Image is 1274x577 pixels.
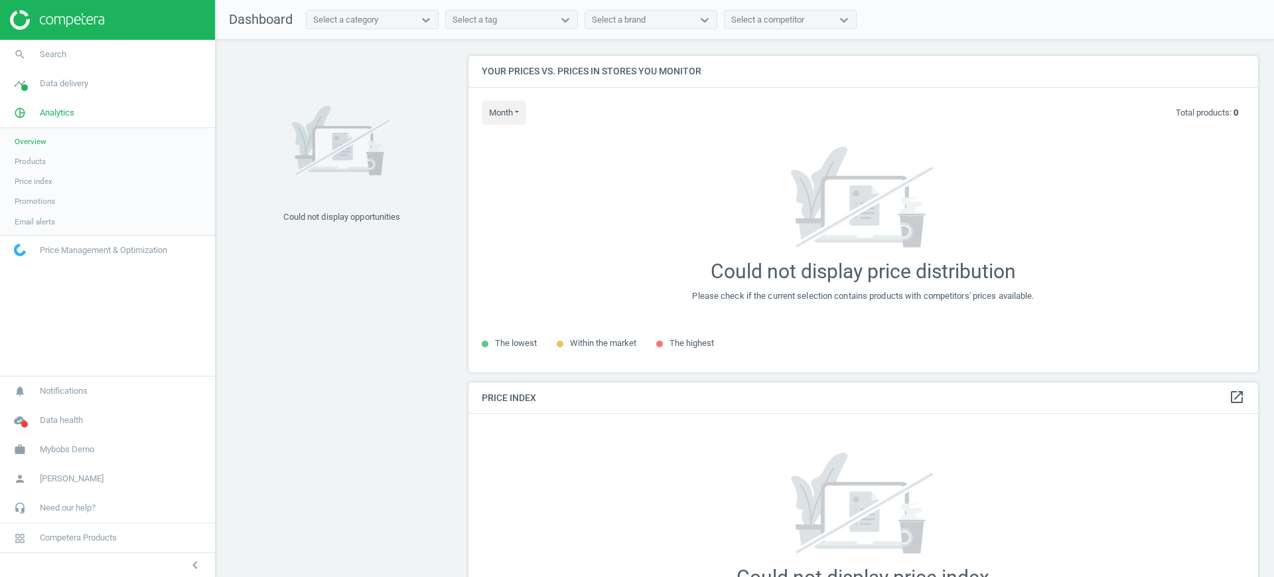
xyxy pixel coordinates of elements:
[283,211,400,223] div: Could not display opportunities
[15,216,55,227] span: Email alerts
[1176,107,1238,119] p: Total products:
[229,11,293,27] span: Dashboard
[731,14,804,26] div: Select a competitor
[187,557,203,573] i: chevron_left
[40,444,94,455] span: Mybobs Demo
[7,378,33,404] i: notifications
[15,156,46,167] span: Products
[7,100,33,125] i: pie_chart_outlined
[292,88,391,195] img: 7171a7ce662e02b596aeec34d53f281b.svg
[15,176,52,187] span: Price index
[7,495,33,521] i: headset_mic
[313,14,378,26] div: Select a category
[7,466,33,491] i: person
[40,48,66,60] span: Search
[40,502,96,514] span: Need our help?
[1234,108,1238,118] b: 0
[468,56,1258,87] h4: Your prices vs. prices in stores you monitor
[40,532,117,544] span: Competera Products
[14,244,26,256] img: wGWNvw8QSZomAAAAABJRU5ErkJggg==
[1229,389,1245,406] a: open_in_new
[570,338,636,348] span: Within the market
[15,196,55,206] span: Promotions
[40,473,104,485] span: [PERSON_NAME]
[40,244,167,256] span: Price Management & Optimization
[692,290,1034,302] div: Please check if the current selection contains products with competitors' prices available.
[178,556,212,574] button: chevron_left
[40,107,74,119] span: Analytics
[10,10,104,30] img: ajHJNr6hYgQAAAAASUVORK5CYII=
[592,14,646,26] div: Select a brand
[482,101,526,125] button: month
[766,147,961,250] img: 7171a7ce662e02b596aeec34d53f281b.svg
[40,78,88,90] span: Data delivery
[495,338,537,348] span: The lowest
[468,382,1258,414] h4: Price Index
[670,338,714,348] span: The highest
[453,14,497,26] div: Select a tag
[766,453,961,556] img: 7171a7ce662e02b596aeec34d53f281b.svg
[7,42,33,67] i: search
[7,408,33,433] i: cloud_done
[7,437,33,462] i: work
[15,136,46,147] span: Overview
[711,260,1016,284] div: Could not display price distribution
[1229,389,1245,405] i: open_in_new
[40,414,83,426] span: Data health
[40,385,88,397] span: Notifications
[7,71,33,96] i: timeline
